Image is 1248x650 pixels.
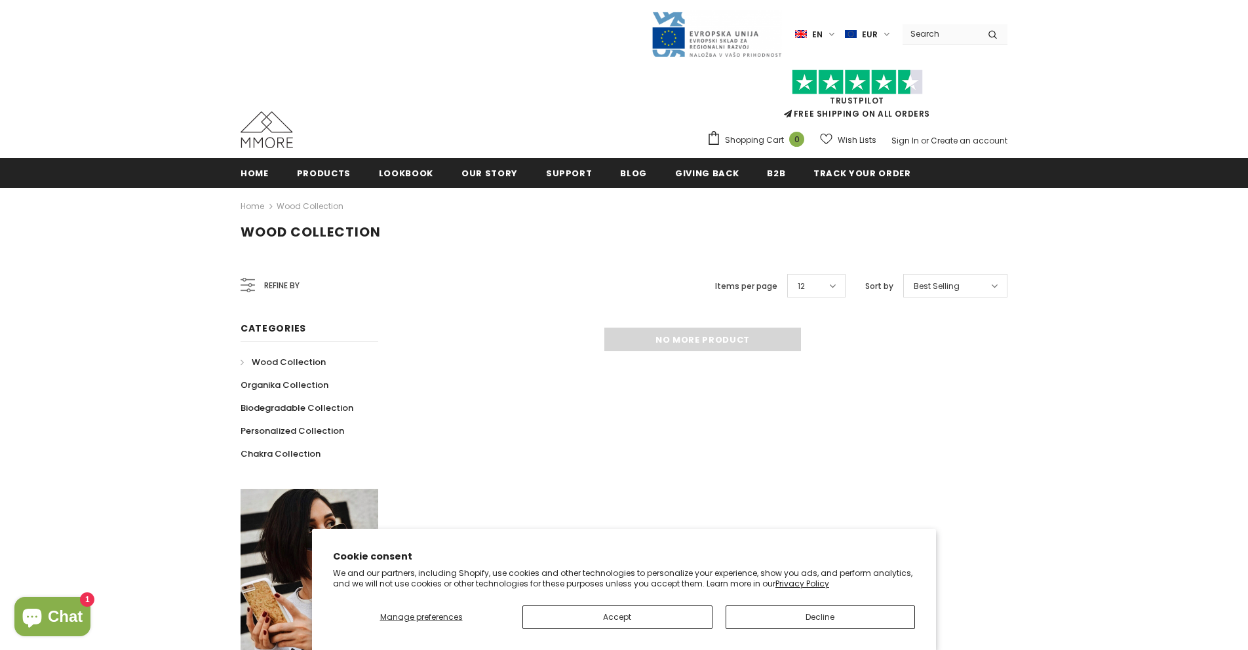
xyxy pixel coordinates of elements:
[726,605,916,629] button: Decline
[921,135,929,146] span: or
[277,201,343,212] a: Wood Collection
[775,578,829,589] a: Privacy Policy
[379,167,433,180] span: Lookbook
[241,351,326,373] a: Wood Collection
[297,167,351,180] span: Products
[241,396,353,419] a: Biodegradable Collection
[461,158,518,187] a: Our Story
[241,158,269,187] a: Home
[651,28,782,39] a: Javni Razpis
[865,280,893,293] label: Sort by
[264,278,300,293] span: Refine by
[675,158,739,187] a: Giving back
[830,95,884,106] a: Trustpilot
[241,322,306,335] span: Categories
[461,167,518,180] span: Our Story
[903,24,978,43] input: Search Site
[241,167,269,180] span: Home
[379,158,433,187] a: Lookbook
[725,134,784,147] span: Shopping Cart
[380,611,463,622] span: Manage preferences
[333,568,915,588] p: We and our partners, including Shopify, use cookies and other technologies to personalize your ex...
[767,158,785,187] a: B2B
[241,442,321,465] a: Chakra Collection
[241,373,328,396] a: Organika Collection
[241,199,264,214] a: Home
[651,10,782,58] img: Javni Razpis
[820,128,876,151] a: Wish Lists
[798,280,805,293] span: 12
[931,135,1007,146] a: Create an account
[546,167,593,180] span: support
[891,135,919,146] a: Sign In
[620,167,647,180] span: Blog
[546,158,593,187] a: support
[241,448,321,460] span: Chakra Collection
[914,280,960,293] span: Best Selling
[792,69,923,95] img: Trust Pilot Stars
[241,425,344,437] span: Personalized Collection
[862,28,878,41] span: EUR
[838,134,876,147] span: Wish Lists
[707,130,811,150] a: Shopping Cart 0
[333,605,509,629] button: Manage preferences
[297,158,351,187] a: Products
[813,167,910,180] span: Track your order
[675,167,739,180] span: Giving back
[241,379,328,391] span: Organika Collection
[789,132,804,147] span: 0
[252,356,326,368] span: Wood Collection
[813,158,910,187] a: Track your order
[715,280,777,293] label: Items per page
[333,550,915,564] h2: Cookie consent
[707,75,1007,119] span: FREE SHIPPING ON ALL ORDERS
[795,29,807,40] img: i-lang-1.png
[241,223,381,241] span: Wood Collection
[10,597,94,640] inbox-online-store-chat: Shopify online store chat
[241,111,293,148] img: MMORE Cases
[767,167,785,180] span: B2B
[812,28,823,41] span: en
[241,402,353,414] span: Biodegradable Collection
[620,158,647,187] a: Blog
[241,419,344,442] a: Personalized Collection
[522,605,712,629] button: Accept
